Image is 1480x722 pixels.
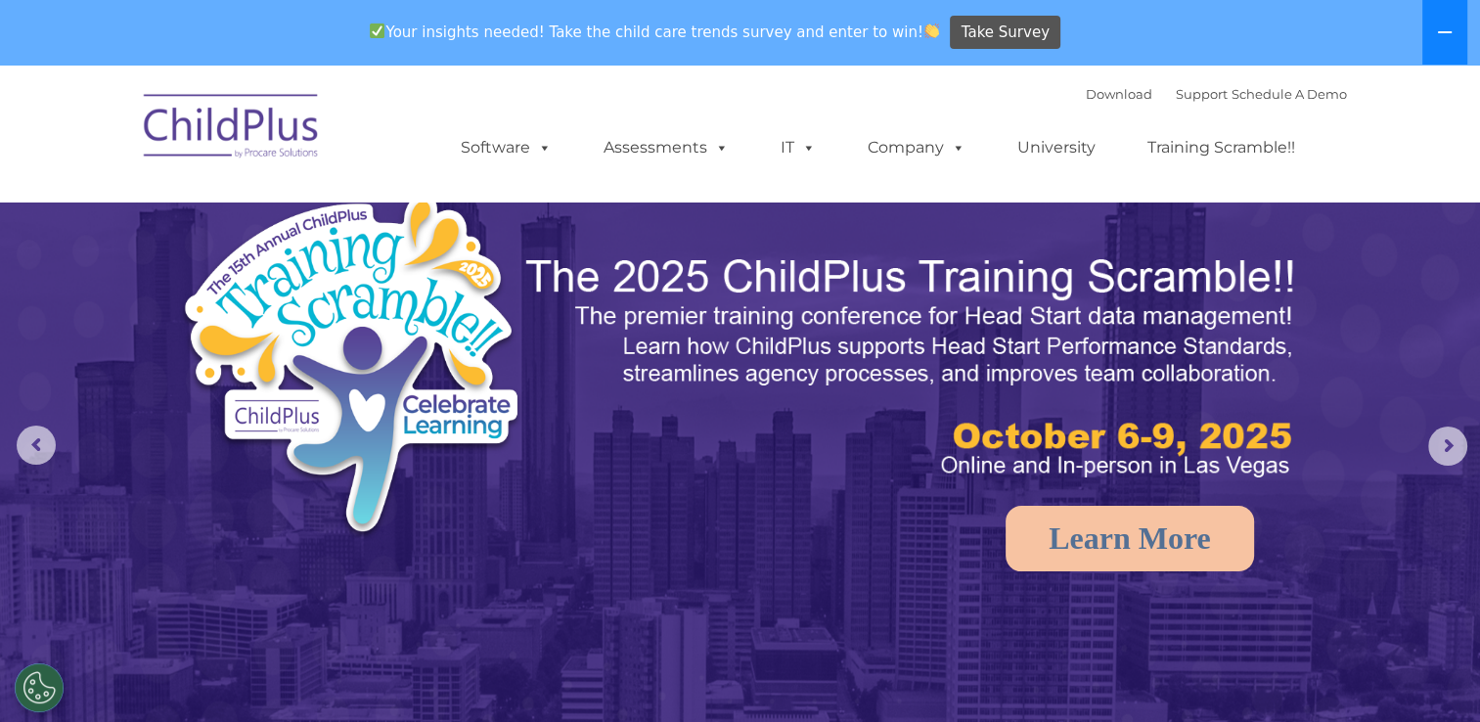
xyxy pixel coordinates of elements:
[370,23,384,38] img: ✅
[1086,86,1152,102] a: Download
[950,16,1060,50] a: Take Survey
[1128,128,1315,167] a: Training Scramble!!
[134,80,330,178] img: ChildPlus by Procare Solutions
[998,128,1115,167] a: University
[441,128,571,167] a: Software
[848,128,985,167] a: Company
[272,209,355,224] span: Phone number
[1176,86,1228,102] a: Support
[1006,506,1254,571] a: Learn More
[962,16,1050,50] span: Take Survey
[362,13,948,51] span: Your insights needed! Take the child care trends survey and enter to win!
[1382,628,1480,722] iframe: Chat Widget
[1086,86,1347,102] font: |
[584,128,748,167] a: Assessments
[1232,86,1347,102] a: Schedule A Demo
[761,128,835,167] a: IT
[924,23,939,38] img: 👏
[15,663,64,712] button: Cookies Settings
[272,129,332,144] span: Last name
